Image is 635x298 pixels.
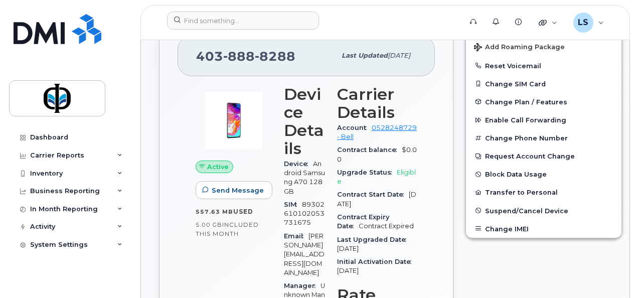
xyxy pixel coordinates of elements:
span: Email [284,232,308,240]
a: 0528248729 - Bell [337,124,417,140]
button: Send Message [196,181,272,199]
span: Active [207,162,229,172]
span: Upgrade Status [337,169,397,176]
span: Enable Call Forwarding [485,116,566,124]
div: Quicklinks [532,13,564,33]
span: Device [284,160,313,168]
span: Initial Activation Date [337,258,416,265]
button: Transfer to Personal [466,183,621,201]
span: included this month [196,221,259,237]
span: Last updated [342,52,388,59]
span: $0.00 [337,146,417,163]
button: Suspend/Cancel Device [466,202,621,220]
button: Change Plan / Features [466,93,621,111]
button: Reset Voicemail [466,57,621,75]
span: Manager [284,282,321,289]
span: Account [337,124,372,131]
div: Luciann Sacrey [566,13,611,33]
span: Suspend/Cancel Device [485,207,568,214]
h3: Carrier Details [337,85,417,121]
span: 5.00 GB [196,221,222,228]
button: Change SIM Card [466,75,621,93]
button: Change Phone Number [466,129,621,147]
button: Request Account Change [466,147,621,165]
span: Contract Expired [359,222,414,230]
span: Change Plan / Features [485,98,567,105]
span: Add Roaming Package [474,43,565,53]
span: 888 [223,49,255,64]
button: Add Roaming Package [466,36,621,57]
span: [DATE] [388,52,410,59]
button: Enable Call Forwarding [466,111,621,129]
span: Contract Start Date [337,191,409,198]
button: Block Data Usage [466,165,621,183]
span: SIM [284,201,302,208]
span: LS [578,17,588,29]
span: 8288 [255,49,295,64]
span: Contract Expiry Date [337,213,389,230]
span: [PERSON_NAME][EMAIL_ADDRESS][DOMAIN_NAME] [284,232,325,276]
img: image20231002-3703462-104ph8m.jpeg [204,90,264,151]
span: [DATE] [337,245,359,252]
span: Last Upgraded Date [337,236,411,243]
input: Find something... [167,12,319,30]
span: 89302610102053731675 [284,201,325,227]
span: [DATE] [337,191,416,207]
button: Change IMEI [466,220,621,238]
span: 557.63 MB [196,208,233,215]
span: 403 [196,49,295,64]
span: [DATE] [337,267,359,274]
span: Contract balance [337,146,402,154]
span: Android Samsung A70 128GB [284,160,325,195]
h3: Device Details [284,85,325,158]
span: used [233,208,253,215]
span: Send Message [212,186,264,195]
